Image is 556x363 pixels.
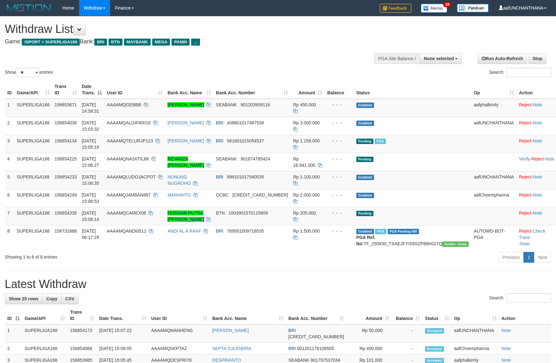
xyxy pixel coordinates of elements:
th: Bank Acc. Name: activate to sort column ascending [165,81,213,99]
button: None selected [420,53,462,64]
span: Copy 561601015054537 to clipboard [227,138,264,143]
a: FERDIAN PUTRA [PERSON_NAME] [167,210,204,222]
a: Stop [528,53,547,64]
span: Grabbed [356,175,374,180]
span: BRI [216,228,223,234]
span: Copy 901674785424 to clipboard [241,156,270,161]
label: Search: [489,293,551,303]
span: Copy 001201176108505 to clipboard [297,346,334,351]
span: CSV [65,296,74,301]
a: Show 25 rows [5,293,42,304]
span: PANIN [172,39,190,46]
span: Accepted [425,346,444,352]
h4: Game: Bank: [5,39,364,45]
a: Reject [519,228,532,234]
td: 1 [5,324,22,343]
a: [PERSON_NAME] [167,138,204,143]
span: BRI [94,39,107,46]
th: Bank Acc. Number: activate to sort column ascending [213,81,290,99]
span: Copy 699101017940535 to clipboard [227,174,264,179]
span: 34 [443,2,452,7]
a: [PERSON_NAME] [212,328,249,333]
td: SUPERLIGA168 [14,171,52,189]
a: Note [533,192,542,197]
td: aafphalkimly [471,99,516,117]
a: Note [545,156,554,161]
a: Note [502,346,511,351]
a: Reject [519,120,532,125]
a: Note [533,120,542,125]
a: Note [520,241,530,246]
span: Rp 1.500.000 [293,228,320,234]
th: Bank Acc. Number: activate to sort column ascending [286,306,347,324]
span: Copy 693816522488 to clipboard [232,192,288,197]
td: AAAAMQMANHENG [149,324,210,343]
span: ISPORT > SUPERLIGA168 [22,39,80,46]
span: Copy 177201002106533 to clipboard [288,334,344,339]
span: AAAAMQLUDOJACPOT [107,174,156,179]
th: Bank Acc. Name: activate to sort column ascending [210,306,286,324]
span: Rp 205.000 [293,210,316,216]
td: aafUNCHANTHANA [452,324,499,343]
span: SEABANK [216,156,237,161]
span: Rp 450.000 [293,102,316,107]
span: [DATE] 15:06:35 [82,174,99,186]
td: [DATE] 15:06:05 [97,343,149,354]
a: [PERSON_NAME] [167,102,204,107]
span: [DATE] 06:17:29 [82,228,99,240]
th: Balance [325,81,354,99]
a: Next [534,252,551,263]
span: Copy 901203909116 to clipboard [241,102,270,107]
th: ID [5,81,14,99]
a: Note [502,328,511,333]
td: TF_250930_TXAEJFYIX8SZP86HGI7Q [354,225,471,249]
a: ANDI AL A RAAF [167,228,201,234]
span: AAAAMQNASIITIL88 [107,156,149,161]
select: Showentries [16,68,40,77]
th: Action [499,306,551,324]
td: SUPERLIGA168 [14,117,52,135]
td: SUPERLIGA168 [14,225,52,249]
td: - [392,324,422,343]
td: Rp 50,000 [347,324,392,343]
td: 3 [5,135,14,153]
span: Copy 408601017467538 to clipboard [227,120,264,125]
th: Amount: activate to sort column ascending [347,306,392,324]
td: 2 [5,117,14,135]
span: BRI [216,120,223,125]
td: 8 [5,225,14,249]
span: Rp 16.941.000 [293,156,315,168]
input: Search: [506,68,551,77]
th: Trans ID: activate to sort column ascending [52,81,79,99]
th: Game/API: activate to sort column ascending [22,306,68,324]
td: [DATE] 15:07:22 [97,324,149,343]
th: User ID: activate to sort column ascending [104,81,165,99]
a: Verify [519,156,530,161]
a: Copy [42,293,61,304]
span: Grabbed [356,229,374,234]
td: aafUNCHANTHANA [471,171,516,189]
span: Copy 769501009716535 to clipboard [227,228,264,234]
h1: Latest Withdraw [5,278,551,291]
th: Date Trans.: activate to sort column ascending [97,306,149,324]
div: Showing 1 to 8 of 8 entries [5,251,227,260]
a: MARIANTO [167,192,191,197]
span: 156854134 [55,138,77,143]
td: aafChoemphanna [452,343,499,354]
a: Note [533,138,542,143]
a: CSV [61,293,78,304]
span: BRI [216,174,223,179]
td: 7 [5,207,14,225]
td: 6 [5,189,14,207]
img: Button%20Memo.svg [421,4,447,13]
span: 156853671 [55,102,77,107]
span: Copy [46,296,57,301]
span: 156854249 [55,192,77,197]
td: 5 [5,171,14,189]
span: AAAAMQTELURJP123 [107,138,153,143]
span: BRI [216,138,223,143]
span: [DATE] 15:05:19 [82,138,99,150]
span: [DATE] 15:06:53 [82,192,99,204]
th: Amount: activate to sort column ascending [290,81,325,99]
th: Op: activate to sort column ascending [471,81,516,99]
